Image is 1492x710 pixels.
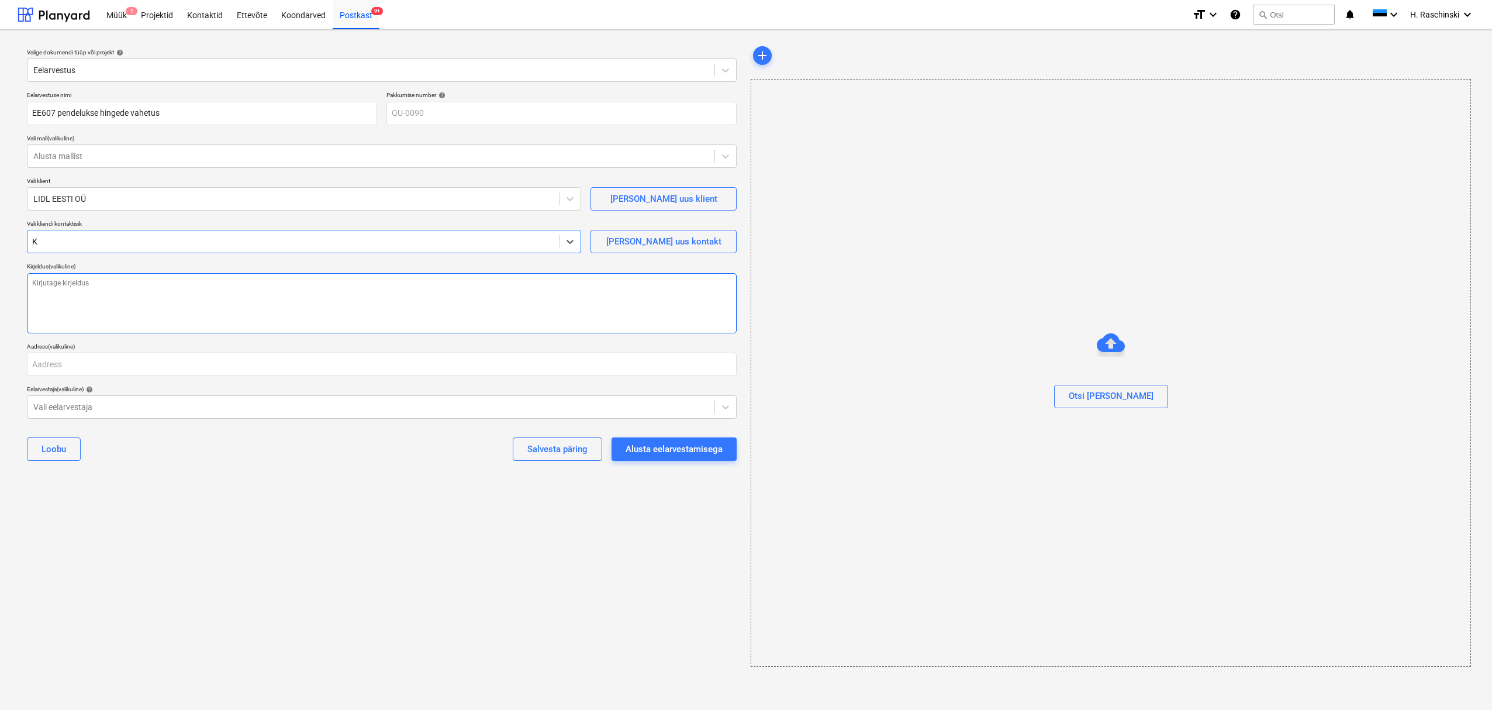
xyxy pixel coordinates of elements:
[1434,654,1492,710] div: Vestlusvidin
[27,49,737,56] div: Valige dokumendi tüüp või projekt
[1054,385,1168,408] button: Otsi [PERSON_NAME]
[42,442,66,457] div: Loobu
[436,92,445,99] span: help
[27,135,737,142] div: Vali mall (valikuline)
[751,79,1471,667] div: Otsi [PERSON_NAME]
[610,191,717,206] div: [PERSON_NAME] uus klient
[27,353,737,376] input: Aadress
[84,386,93,393] span: help
[527,442,588,457] div: Salvesta päring
[114,49,123,56] span: help
[371,7,383,15] span: 9+
[1434,654,1492,710] iframe: Chat Widget
[1069,388,1153,404] div: Otsi [PERSON_NAME]
[386,91,737,99] div: Pakkumise number
[590,230,737,253] button: [PERSON_NAME] uus kontakt
[27,177,581,185] div: Vali klient
[27,102,377,125] input: Eelarvestuse nimi
[27,437,81,461] button: Loobu
[27,220,581,228] div: Vali kliendi kontaktisik
[606,234,721,249] div: [PERSON_NAME] uus kontakt
[513,437,602,461] button: Salvesta päring
[27,91,377,101] p: Eelarvestuse nimi
[755,49,769,63] span: add
[612,437,737,461] button: Alusta eelarvestamisega
[590,187,737,211] button: [PERSON_NAME] uus klient
[27,343,737,350] div: Aadress (valikuline)
[626,442,723,457] div: Alusta eelarvestamisega
[27,385,737,393] div: Eelarvestaja (valikuline)
[126,7,137,15] span: 1
[27,263,737,270] div: Kirjeldus (valikuline)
